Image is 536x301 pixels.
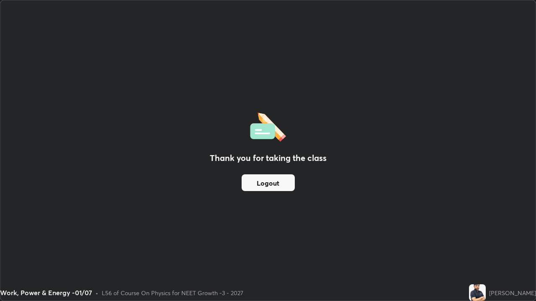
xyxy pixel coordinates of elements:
div: [PERSON_NAME] [489,288,536,297]
div: L56 of Course On Physics for NEET Growth -3 - 2027 [102,288,243,297]
img: de6c275da805432c8bc00b045e3c7ab9.jpg [469,284,486,301]
img: offlineFeedback.1438e8b3.svg [250,110,286,142]
button: Logout [242,174,295,191]
div: • [95,288,98,297]
h2: Thank you for taking the class [210,152,327,164]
